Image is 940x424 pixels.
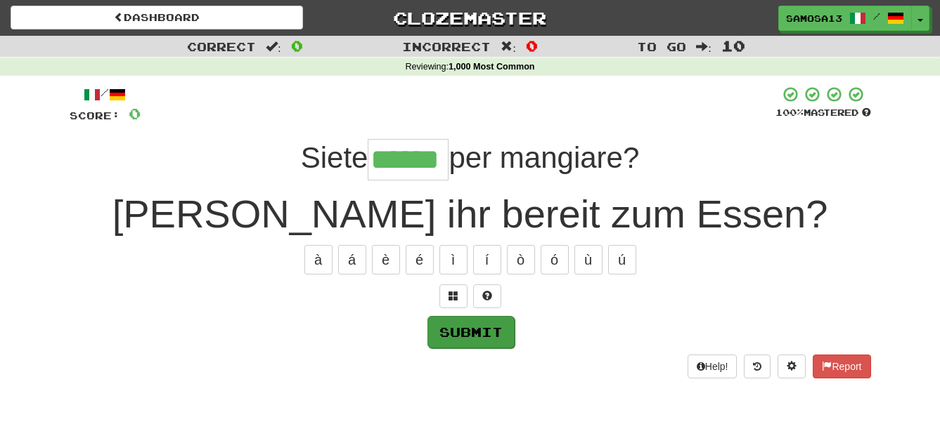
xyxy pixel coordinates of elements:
[402,39,491,53] span: Incorrect
[526,37,538,54] span: 0
[129,105,141,122] span: 0
[873,11,880,21] span: /
[775,107,804,118] span: 100 %
[70,110,120,121] span: Score:
[301,141,368,174] span: Siete
[574,245,603,274] button: ù
[11,6,303,29] a: Dashboard
[541,245,569,274] button: ó
[744,355,771,378] button: Round history (alt+y)
[449,141,639,174] span: per mangiare?
[775,107,871,119] div: Mastered
[304,245,333,274] button: à
[501,41,516,53] span: :
[608,245,636,274] button: ú
[473,284,501,308] button: Single letter hint - you only get 1 per sentence and score half the points! alt+h
[427,316,515,348] button: Submit
[449,62,534,72] strong: 1,000 Most Common
[696,41,712,53] span: :
[266,41,281,53] span: :
[473,245,501,274] button: í
[688,355,738,378] button: Help!
[406,245,434,274] button: é
[291,37,303,54] span: 0
[507,245,535,274] button: ò
[439,284,468,308] button: Switch sentence to multiple choice alt+p
[786,12,842,25] span: samosa13
[372,245,400,274] button: è
[324,6,617,30] a: Clozemaster
[338,245,366,274] button: á
[637,39,686,53] span: To go
[778,6,912,31] a: samosa13 /
[70,86,141,103] div: /
[439,245,468,274] button: ì
[721,37,745,54] span: 10
[187,39,256,53] span: Correct
[813,355,870,378] button: Report
[70,186,871,242] div: [PERSON_NAME] ihr bereit zum Essen?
